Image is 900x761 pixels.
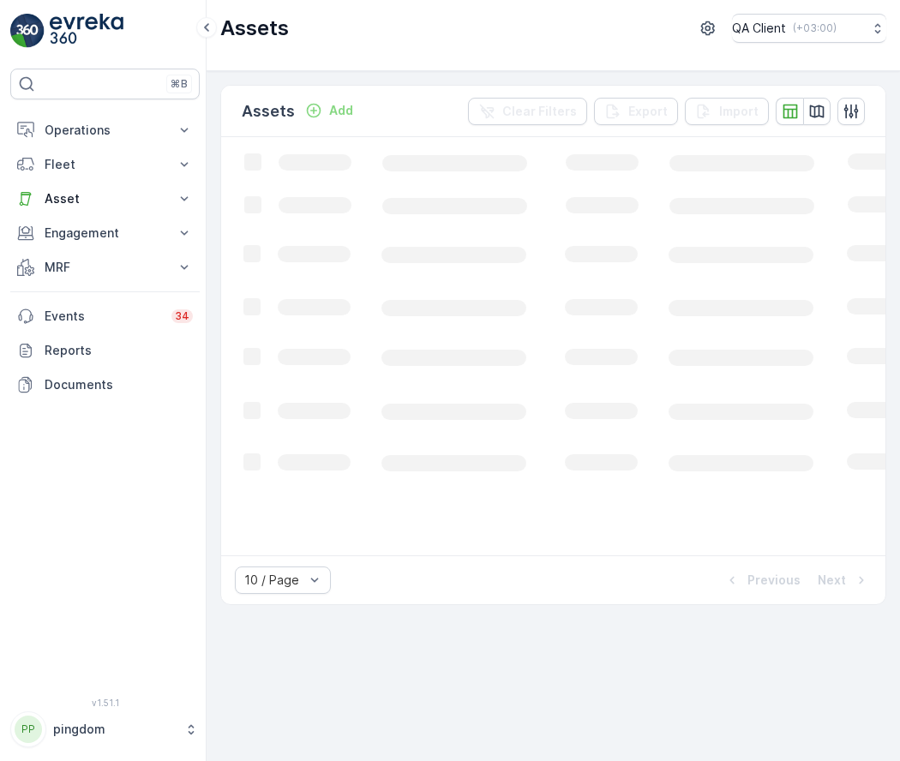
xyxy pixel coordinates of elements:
[45,225,165,242] p: Engagement
[53,721,176,738] p: pingdom
[10,250,200,285] button: MRF
[747,572,801,589] p: Previous
[45,259,165,276] p: MRF
[502,103,577,120] p: Clear Filters
[732,20,786,37] p: QA Client
[722,570,802,590] button: Previous
[10,698,200,708] span: v 1.51.1
[793,21,837,35] p: ( +03:00 )
[818,572,846,589] p: Next
[10,333,200,368] a: Reports
[50,14,123,48] img: logo_light-DOdMpM7g.png
[10,299,200,333] a: Events34
[719,103,759,120] p: Import
[171,77,188,91] p: ⌘B
[45,308,161,325] p: Events
[816,570,872,590] button: Next
[45,122,165,139] p: Operations
[45,190,165,207] p: Asset
[10,368,200,402] a: Documents
[220,15,289,42] p: Assets
[10,147,200,182] button: Fleet
[594,98,678,125] button: Export
[468,98,587,125] button: Clear Filters
[329,102,353,119] p: Add
[298,100,360,121] button: Add
[10,14,45,48] img: logo
[10,216,200,250] button: Engagement
[45,156,165,173] p: Fleet
[175,309,189,323] p: 34
[628,103,668,120] p: Export
[685,98,769,125] button: Import
[45,376,193,393] p: Documents
[242,99,295,123] p: Assets
[732,14,886,43] button: QA Client(+03:00)
[10,182,200,216] button: Asset
[15,716,42,743] div: PP
[45,342,193,359] p: Reports
[10,711,200,747] button: PPpingdom
[10,113,200,147] button: Operations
